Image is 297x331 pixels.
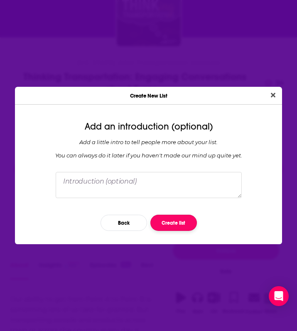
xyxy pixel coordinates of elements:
[269,286,289,306] div: Open Intercom Messenger
[268,90,279,101] button: Close
[15,87,282,105] div: Create New List
[150,215,197,231] button: Create list
[101,215,147,231] button: Back
[22,121,276,132] div: Add an introduction (optional)
[22,139,276,159] div: Add a little intro to tell people more about your list. You can always do it later if you haven '...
